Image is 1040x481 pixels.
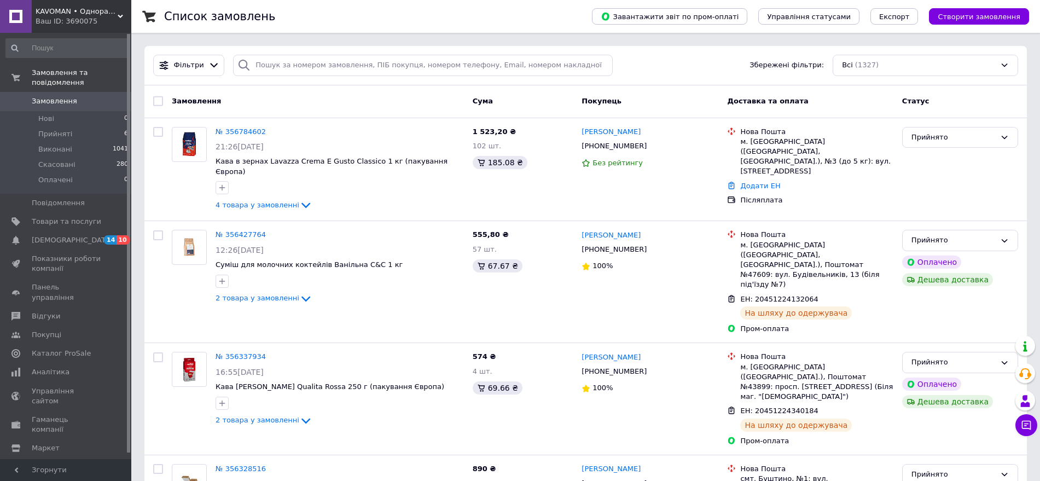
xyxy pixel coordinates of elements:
div: [PHONE_NUMBER] [579,242,649,257]
button: Створити замовлення [929,8,1029,25]
span: 57 шт. [473,245,497,253]
span: Замовлення [32,96,77,106]
a: Фото товару [172,352,207,387]
span: Прийняті [38,129,72,139]
span: 890 ₴ [473,465,496,473]
span: Експорт [879,13,910,21]
input: Пошук [5,38,129,58]
span: Статус [902,97,929,105]
span: 100% [592,262,613,270]
span: 0 [124,175,128,185]
span: Створити замовлення [938,13,1020,21]
div: м. [GEOGRAPHIC_DATA] ([GEOGRAPHIC_DATA], [GEOGRAPHIC_DATA].), №3 (до 5 кг): вул. [STREET_ADDRESS] [740,137,893,177]
div: Оплачено [902,256,961,269]
div: На шляху до одержувача [740,306,852,320]
a: Створити замовлення [918,12,1029,20]
div: Нова Пошта [740,464,893,474]
span: 1041 [113,144,128,154]
a: Кава [PERSON_NAME] Qualita Rossa 250 г (пакування Європа) [216,383,444,391]
button: Експорт [870,8,919,25]
div: Післяплата [740,195,893,205]
span: 4 шт. [473,367,492,375]
span: KAVOMAN • Одноразовий посуд для кафе, ресторанів і офісів [36,7,118,16]
span: 0 [124,114,128,124]
span: Панель управління [32,282,101,302]
span: 21:26[DATE] [216,142,264,151]
img: Фото товару [172,132,206,157]
a: 2 товара у замовленні [216,294,312,302]
span: 6 [124,129,128,139]
div: Ваш ID: 3690075 [36,16,131,26]
span: Без рейтингу [592,159,643,167]
span: Cума [473,97,493,105]
button: Завантажити звіт по пром-оплаті [592,8,747,25]
span: Доставка та оплата [727,97,808,105]
img: Фото товару [172,357,206,382]
div: Прийнято [911,235,996,246]
span: 100% [592,384,613,392]
span: Замовлення [172,97,221,105]
input: Пошук за номером замовлення, ПІБ покупця, номером телефону, Email, номером накладної [233,55,613,76]
a: № 356337934 [216,352,266,361]
a: № 356784602 [216,128,266,136]
a: Додати ЕН [740,182,780,190]
span: 14 [104,235,117,245]
span: Скасовані [38,160,75,170]
span: Нові [38,114,54,124]
a: Фото товару [172,127,207,162]
div: Прийнято [911,132,996,143]
div: [PHONE_NUMBER] [579,139,649,153]
span: Всі [842,60,853,71]
a: [PERSON_NAME] [582,352,641,363]
span: Завантажити звіт по пром-оплаті [601,11,739,21]
a: [PERSON_NAME] [582,230,641,241]
span: 2 товара у замовленні [216,416,299,424]
span: 574 ₴ [473,352,496,361]
span: ЕН: 20451224340184 [740,407,818,415]
span: Управління статусами [767,13,851,21]
div: Нова Пошта [740,127,893,137]
span: Маркет [32,443,60,453]
button: Чат з покупцем [1015,414,1037,436]
div: Пром-оплата [740,324,893,334]
div: На шляху до одержувача [740,419,852,432]
a: [PERSON_NAME] [582,464,641,474]
a: 2 товара у замовленні [216,416,312,424]
span: ЕН: 20451224132064 [740,295,818,303]
h1: Список замовлень [164,10,275,23]
a: 4 товара у замовленні [216,201,312,209]
span: 102 шт. [473,142,502,150]
span: 10 [117,235,129,245]
a: Фото товару [172,230,207,265]
div: [PHONE_NUMBER] [579,364,649,379]
div: Оплачено [902,378,961,391]
span: 16:55[DATE] [216,368,264,376]
a: Суміш для молочних коктейлів Ванільна C&C 1 кг [216,260,403,269]
span: Виконані [38,144,72,154]
div: 69.66 ₴ [473,381,522,395]
a: № 356328516 [216,465,266,473]
span: 280 [117,160,128,170]
div: м. [GEOGRAPHIC_DATA] ([GEOGRAPHIC_DATA].), Поштомат №43899: просп. [STREET_ADDRESS] (Біля маг. "[... [740,362,893,402]
div: Прийнято [911,357,996,368]
span: Замовлення та повідомлення [32,68,131,88]
span: 555,80 ₴ [473,230,509,239]
span: Покупці [32,330,61,340]
span: 4 товара у замовленні [216,201,299,209]
div: 185.08 ₴ [473,156,527,169]
div: Дешева доставка [902,273,993,286]
span: Відгуки [32,311,60,321]
a: № 356427764 [216,230,266,239]
span: Показники роботи компанії [32,254,101,274]
span: (1327) [855,61,879,69]
span: 1 523,20 ₴ [473,128,516,136]
div: Прийнято [911,469,996,480]
button: Управління статусами [758,8,859,25]
span: Повідомлення [32,198,85,208]
span: 2 товара у замовленні [216,294,299,303]
div: Дешева доставка [902,395,993,408]
span: [DEMOGRAPHIC_DATA] [32,235,113,245]
a: Кава в зернах Lavazza Crema E Gusto Classico 1 кг (пакування Європа) [216,157,448,176]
